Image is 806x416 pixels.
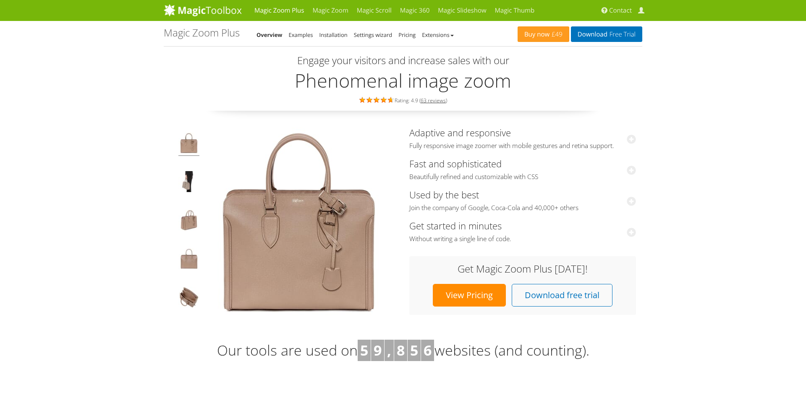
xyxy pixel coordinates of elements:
h1: Magic Zoom Plus [164,27,240,38]
img: JavaScript image zoom example [178,171,199,195]
div: Rating: 4.9 ( ) [164,95,642,104]
a: Pricing [398,31,416,39]
img: jQuery image zoom example [178,210,199,233]
span: Fully responsive image zoomer with mobile gestures and retina support. [409,142,636,150]
b: 5 [360,341,368,360]
span: Join the company of Google, Coca-Cola and 40,000+ others [409,204,636,212]
b: 9 [374,341,382,360]
a: Examples [289,31,313,39]
a: Adaptive and responsiveFully responsive image zoomer with mobile gestures and retina support. [409,126,636,150]
h3: Get Magic Zoom Plus [DATE]! [418,263,628,274]
span: £49 [550,31,563,38]
h2: Phenomenal image zoom [164,70,642,91]
a: Installation [319,31,348,39]
a: Get started in minutesWithout writing a single line of code. [409,219,636,243]
span: Beautifully refined and customizable with CSS [409,173,636,181]
span: Without writing a single line of code. [409,235,636,243]
a: DownloadFree Trial [571,26,642,42]
b: 6 [424,341,432,360]
b: 8 [397,341,405,360]
b: , [387,341,391,360]
a: Download free trial [512,284,612,307]
span: Free Trial [607,31,636,38]
a: View Pricing [433,284,506,307]
a: Buy now£49 [518,26,569,42]
img: Product image zoom example [178,133,199,156]
a: Extensions [422,31,453,39]
img: MagicToolbox.com - Image tools for your website [164,4,242,16]
a: Fast and sophisticatedBeautifully refined and customizable with CSS [409,157,636,181]
a: Used by the bestJoin the company of Google, Coca-Cola and 40,000+ others [409,188,636,212]
img: Hover image zoom example [178,248,199,272]
a: 63 reviews [421,97,446,104]
b: 5 [410,341,418,360]
a: Settings wizard [354,31,393,39]
h3: Our tools are used on websites (and counting). [164,340,642,361]
h3: Engage your visitors and increase sales with our [166,55,640,66]
img: Magic Zoom Plus Demo [204,127,393,316]
span: Contact [609,6,632,15]
a: Overview [256,31,283,39]
img: JavaScript zoom tool example [178,287,199,310]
